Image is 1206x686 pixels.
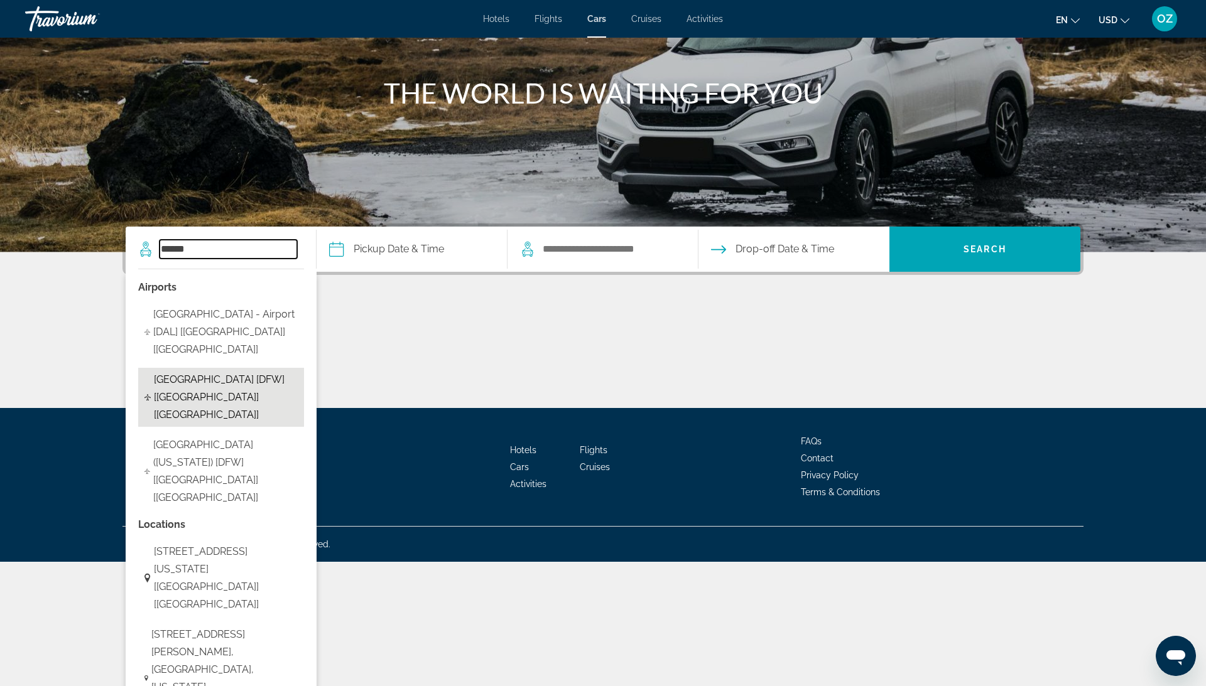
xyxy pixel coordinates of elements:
button: Select location: 13561 Goldmark Dr, Dallas, 75240 4247, Tx, Texas [TX] [US] [138,540,304,616]
p: Location options [138,516,304,533]
a: Travorium [25,3,151,35]
button: Search [889,227,1080,272]
input: Search pickup location [160,240,297,259]
a: Terms & Conditions [801,487,880,497]
span: [STREET_ADDRESS][US_STATE] [[GEOGRAPHIC_DATA]] [[GEOGRAPHIC_DATA]] [154,543,298,613]
span: OZ [1157,13,1173,25]
div: Search widget [126,227,1080,272]
input: Search dropoff location [541,240,679,259]
button: Select airport: Dallas Love Field - Airport [DAL] [TX] [US] [138,303,304,362]
a: Flights [535,14,562,24]
iframe: Button to launch messaging window [1156,636,1196,676]
a: Hotels [483,14,509,24]
a: Cruises [631,14,661,24]
a: Hotels [510,445,536,455]
span: [GEOGRAPHIC_DATA] ([US_STATE]) [DFW] [[GEOGRAPHIC_DATA]] [[GEOGRAPHIC_DATA]] [153,436,298,506]
a: Contact [801,453,834,463]
a: FAQs [801,436,822,446]
button: Open drop-off date and time picker [711,227,834,272]
span: USD [1099,15,1117,25]
button: Change language [1056,11,1080,29]
a: Cars [510,462,529,472]
h1: THE WORLD IS WAITING FOR YOU [367,77,839,109]
a: Flights [580,445,607,455]
span: [GEOGRAPHIC_DATA] [DFW] [[GEOGRAPHIC_DATA]] [[GEOGRAPHIC_DATA]] [154,371,298,424]
button: User Menu [1148,6,1181,32]
button: Pickup date [329,227,444,272]
p: Airport options [138,279,304,296]
span: [GEOGRAPHIC_DATA] - Airport [DAL] [[GEOGRAPHIC_DATA]] [[GEOGRAPHIC_DATA]] [153,306,298,358]
a: Cars [587,14,606,24]
button: Select airport: Dallas Fort Worth - Airport (Texas) [DFW] [TX] [US] [138,433,304,510]
a: Activities [687,14,723,24]
a: Cruises [580,462,610,472]
a: Activities [510,479,546,489]
button: Change currency [1099,11,1129,29]
span: Drop-off Date & Time [736,240,834,258]
span: en [1056,15,1068,25]
a: Privacy Policy [801,470,859,480]
button: Select airport: Fort Worth Intl Airport [DFW] [TX] [US] [138,368,304,427]
span: Search [964,244,1006,254]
